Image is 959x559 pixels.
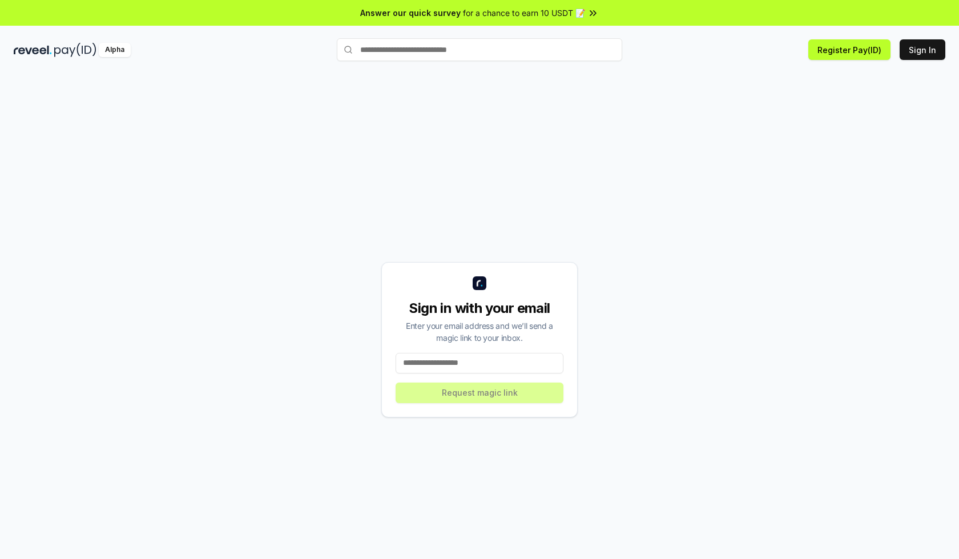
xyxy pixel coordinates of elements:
img: logo_small [473,276,486,290]
span: for a chance to earn 10 USDT 📝 [463,7,585,19]
div: Sign in with your email [396,299,563,317]
button: Sign In [900,39,945,60]
div: Enter your email address and we’ll send a magic link to your inbox. [396,320,563,344]
span: Answer our quick survey [360,7,461,19]
img: pay_id [54,43,96,57]
div: Alpha [99,43,131,57]
button: Register Pay(ID) [808,39,890,60]
img: reveel_dark [14,43,52,57]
